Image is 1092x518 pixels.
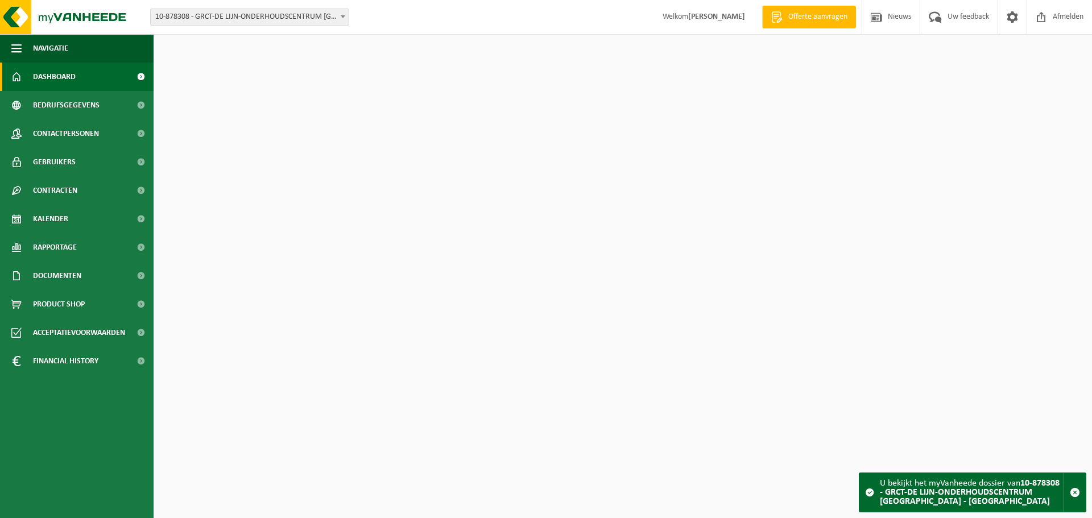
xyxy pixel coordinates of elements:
span: 10-878308 - GRCT-DE LIJN-ONDERHOUDSCENTRUM BREDENE - BREDENE [151,9,349,25]
span: Bedrijfsgegevens [33,91,100,119]
span: Financial History [33,347,98,375]
span: Offerte aanvragen [785,11,850,23]
span: Contactpersonen [33,119,99,148]
span: Documenten [33,262,81,290]
div: U bekijkt het myVanheede dossier van [880,473,1064,512]
span: 10-878308 - GRCT-DE LIJN-ONDERHOUDSCENTRUM BREDENE - BREDENE [150,9,349,26]
span: Product Shop [33,290,85,318]
strong: 10-878308 - GRCT-DE LIJN-ONDERHOUDSCENTRUM [GEOGRAPHIC_DATA] - [GEOGRAPHIC_DATA] [880,479,1060,506]
span: Dashboard [33,63,76,91]
a: Offerte aanvragen [762,6,856,28]
span: Gebruikers [33,148,76,176]
span: Navigatie [33,34,68,63]
span: Kalender [33,205,68,233]
strong: [PERSON_NAME] [688,13,745,21]
iframe: chat widget [6,493,190,518]
span: Rapportage [33,233,77,262]
span: Acceptatievoorwaarden [33,318,125,347]
span: Contracten [33,176,77,205]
